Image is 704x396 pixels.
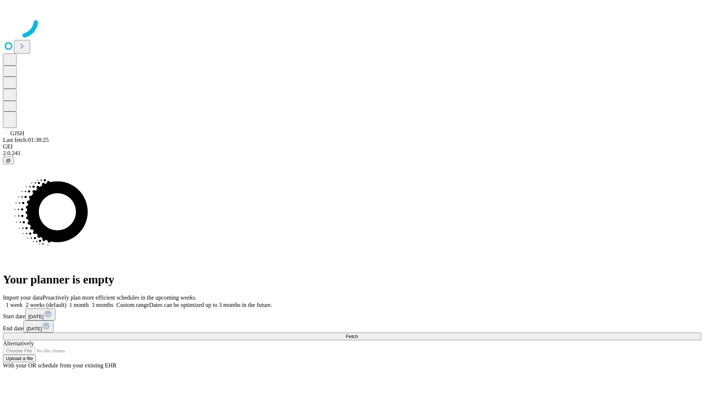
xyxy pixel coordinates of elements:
[3,340,34,346] span: Alternatively
[3,143,701,150] div: GEI
[3,150,701,157] div: 2.0.241
[26,326,42,331] span: [DATE]
[23,320,54,333] button: [DATE]
[3,320,701,333] div: End date
[3,273,701,286] h1: Your planner is empty
[149,302,272,308] span: Dates can be optimized up to 3 months in the future.
[3,137,49,143] span: Last fetch: 01:38:25
[3,308,701,320] div: Start date
[3,157,14,164] button: @
[26,302,66,308] span: 2 weeks (default)
[346,334,358,339] span: Fetch
[69,302,89,308] span: 1 month
[6,302,23,308] span: 1 week
[92,302,113,308] span: 3 months
[3,362,117,368] span: With your OR schedule from your existing EHR
[10,130,24,136] span: GJSH
[3,355,36,362] button: Upload a file
[116,302,149,308] span: Custom range
[3,333,701,340] button: Fetch
[43,294,197,301] span: Proactively plan more efficient schedules in the upcoming weeks.
[28,314,44,319] span: [DATE]
[3,294,43,301] span: Import your data
[25,308,55,320] button: [DATE]
[6,158,11,163] span: @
